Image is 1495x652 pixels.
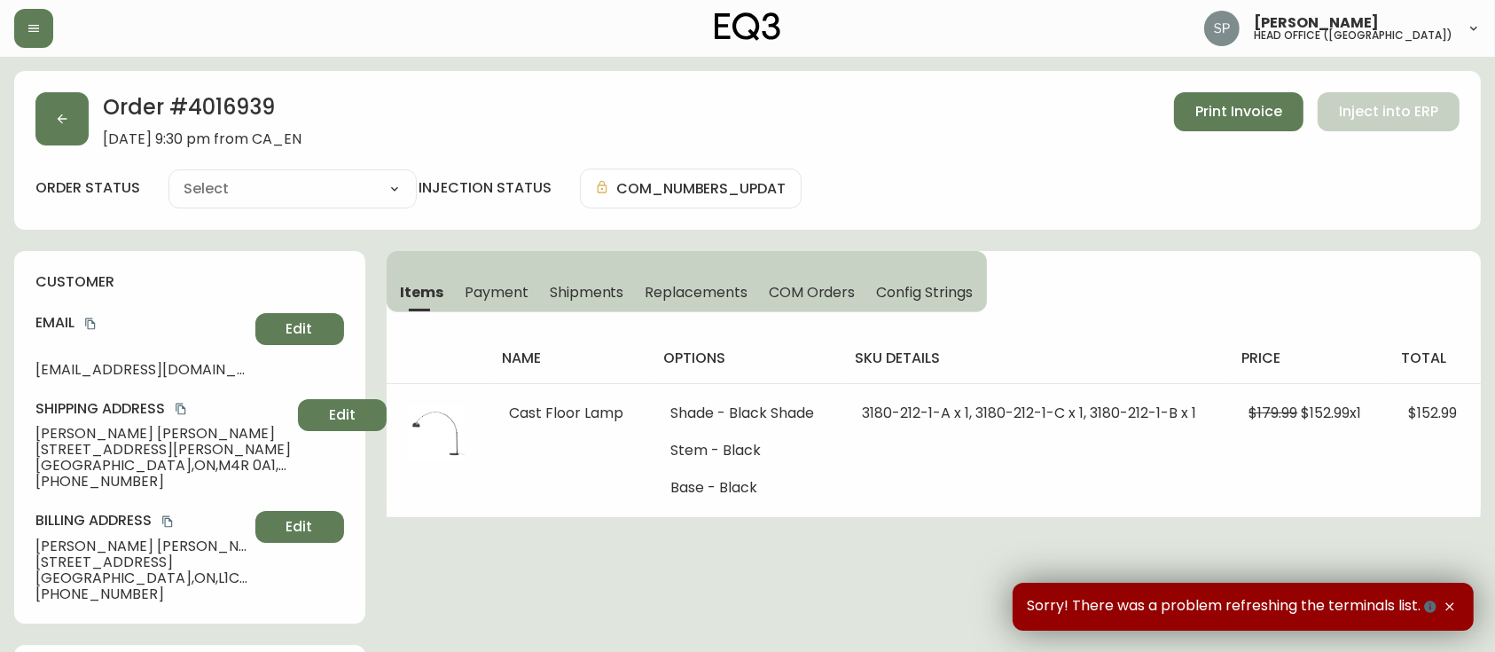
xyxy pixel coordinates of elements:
span: Edit [286,517,313,537]
button: copy [159,513,176,530]
span: [PERSON_NAME] [PERSON_NAME] [35,426,291,442]
span: Edit [329,405,356,425]
h4: price [1241,349,1373,368]
span: [DATE] 9:30 pm from CA_EN [103,131,301,147]
span: [EMAIL_ADDRESS][DOMAIN_NAME] [35,362,248,378]
span: $179.99 [1248,403,1297,423]
span: [PERSON_NAME] [1254,16,1379,30]
h4: Billing Address [35,511,248,530]
button: Print Invoice [1174,92,1303,131]
span: [PERSON_NAME] [PERSON_NAME] [35,538,248,554]
span: $152.99 x 1 [1301,403,1361,423]
span: [STREET_ADDRESS] [35,554,248,570]
h4: options [663,349,826,368]
span: [PHONE_NUMBER] [35,474,291,490]
h4: total [1401,349,1467,368]
span: Items [401,283,444,302]
h4: injection status [419,178,552,198]
button: copy [82,315,99,333]
span: Shipments [550,283,624,302]
label: order status [35,178,140,198]
span: COM Orders [769,283,856,302]
h4: Shipping Address [35,399,291,419]
span: Sorry! There was a problem refreshing the terminals list. [1027,597,1440,617]
li: Base - Black [670,480,819,496]
li: Shade - Black Shade [670,405,819,421]
button: Edit [298,399,387,431]
button: Edit [255,313,344,345]
span: [GEOGRAPHIC_DATA] , ON , L1C 4T7 , CA [35,570,248,586]
span: [PHONE_NUMBER] [35,586,248,602]
button: copy [172,400,190,418]
span: Config Strings [876,283,972,302]
h5: head office ([GEOGRAPHIC_DATA]) [1254,30,1452,41]
span: Replacements [645,283,747,302]
img: 77ff772b-303e-44be-a11c-37047ce3cb87.jpg [408,405,465,462]
h4: Email [35,313,248,333]
span: Cast Floor Lamp [510,403,624,423]
button: Edit [255,511,344,543]
span: 3180-212-1-A x 1, 3180-212-1-C x 1, 3180-212-1-B x 1 [862,403,1196,423]
span: [GEOGRAPHIC_DATA] , ON , M4R 0A1 , CA [35,458,291,474]
h4: customer [35,272,344,292]
h2: Order # 4016939 [103,92,301,131]
span: Print Invoice [1195,102,1282,122]
h4: sku details [855,349,1213,368]
img: 0cb179e7bf3690758a1aaa5f0aafa0b4 [1204,11,1240,46]
li: Stem - Black [670,443,819,459]
span: Payment [465,283,528,302]
img: logo [715,12,780,41]
h4: name [503,349,636,368]
span: Edit [286,319,313,339]
span: [STREET_ADDRESS][PERSON_NAME] [35,442,291,458]
span: $152.99 [1408,403,1457,423]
